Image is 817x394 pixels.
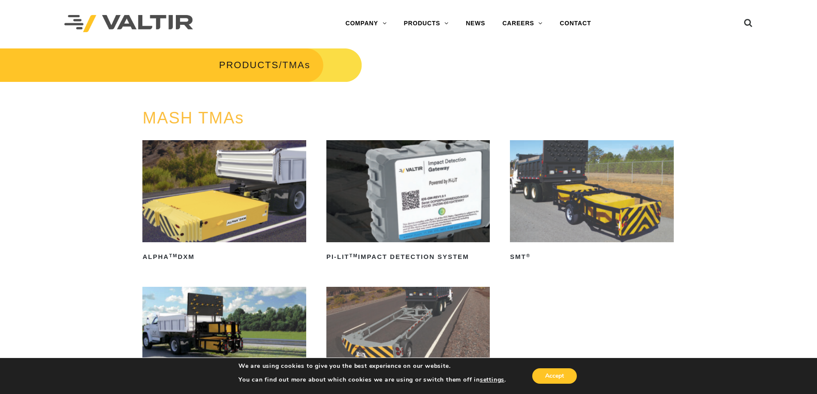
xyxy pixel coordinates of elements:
h2: ALPHA DXM [142,250,306,264]
a: CONTACT [551,15,600,32]
a: ALPHATMDXM [142,140,306,264]
a: NEWS [457,15,494,32]
p: We are using cookies to give you the best experience on our website. [238,362,506,370]
a: PRODUCTS [219,60,279,70]
a: PRODUCTS [395,15,457,32]
a: PI-LITTMImpact Detection System [326,140,490,264]
h2: SMT [510,250,673,264]
p: You can find out more about which cookies we are using or switch them off in . [238,376,506,384]
a: MASH TMAs [142,109,244,127]
span: TMAs [282,60,310,70]
sup: TM [350,253,358,258]
sup: ® [526,253,531,258]
a: CAREERS [494,15,551,32]
button: Accept [532,368,577,384]
button: settings [480,376,504,384]
img: Valtir [64,15,193,33]
a: SMT® [510,140,673,264]
h2: PI-LIT Impact Detection System [326,250,490,264]
a: COMPANY [337,15,395,32]
sup: TM [169,253,178,258]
